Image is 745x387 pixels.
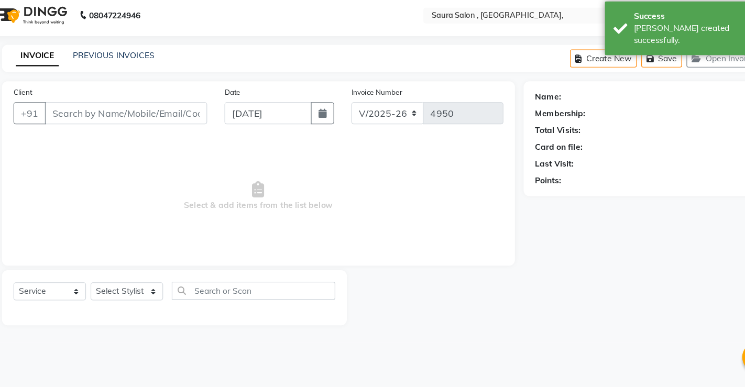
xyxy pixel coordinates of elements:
button: +91 [47,97,76,117]
input: Search or Scan [190,260,338,276]
b: 08047224946 [115,4,161,34]
label: Client [47,84,64,93]
div: Name: [519,87,542,98]
a: PREVIOUS INVOICES [101,50,174,60]
img: logo [27,4,98,34]
div: Points: [519,163,542,174]
div: Membership: [519,102,564,113]
div: Card on file: [519,132,562,143]
label: Invoice Number [353,84,398,93]
label: Date [238,84,252,93]
div: Bill created successfully. [608,25,731,47]
div: Total Visits: [519,117,560,128]
div: Last Visit: [519,148,554,159]
button: Save [615,50,651,66]
a: INVOICE [49,46,88,65]
div: Success [608,14,731,25]
span: Select & add items from the list below [47,130,490,235]
button: Create New [550,50,610,66]
button: Open Invoices [655,50,725,66]
input: Search by Name/Mobile/Email/Code [75,97,222,117]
